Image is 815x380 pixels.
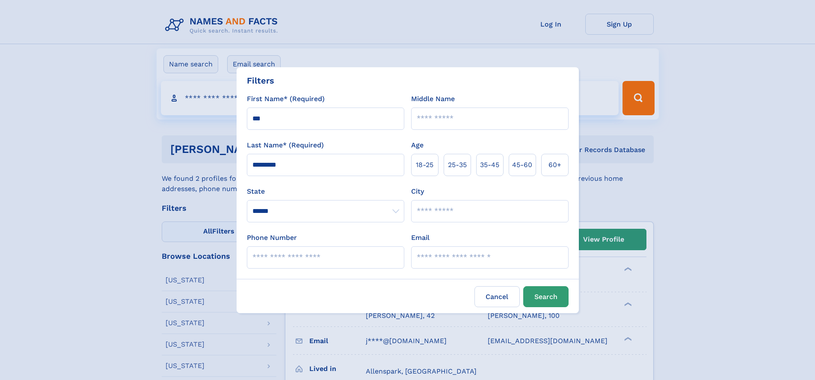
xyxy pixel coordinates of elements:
span: 25‑35 [448,160,467,170]
label: Middle Name [411,94,455,104]
label: Last Name* (Required) [247,140,324,150]
label: Age [411,140,424,150]
span: 35‑45 [480,160,499,170]
span: 18‑25 [416,160,433,170]
label: State [247,186,404,197]
span: 45‑60 [512,160,532,170]
label: Cancel [474,286,520,307]
label: City [411,186,424,197]
div: Filters [247,74,274,87]
span: 60+ [548,160,561,170]
label: First Name* (Required) [247,94,325,104]
label: Email [411,233,430,243]
label: Phone Number [247,233,297,243]
button: Search [523,286,569,307]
